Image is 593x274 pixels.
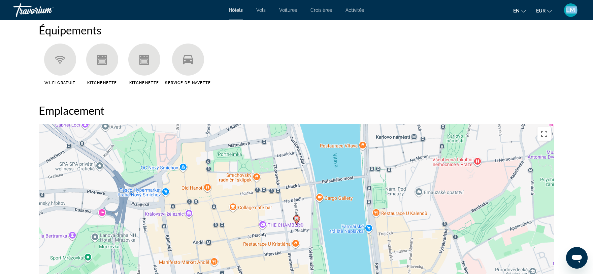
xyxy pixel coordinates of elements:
font: en [513,8,520,13]
a: Voitures [279,7,297,13]
font: Wi-Fi gratuit [44,81,75,85]
font: Service de navette [165,81,211,85]
a: Activités [346,7,364,13]
font: Kitchenette [87,81,117,85]
font: Kitchenette [129,81,159,85]
iframe: Bouton de lancement de la fenêtre de messagerie [566,247,588,269]
a: Hôtels [229,7,243,13]
font: Équipements [39,23,102,37]
a: Croisières [311,7,332,13]
a: Travorium [13,1,81,19]
button: Changer de langue [513,6,526,16]
button: Changer de devise [536,6,552,16]
button: Passer en plein écran [537,127,551,141]
font: Emplacement [39,104,105,117]
font: EUR [536,8,546,13]
font: LM [566,6,575,13]
button: Menu utilisateur [562,3,580,17]
a: Vols [257,7,266,13]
